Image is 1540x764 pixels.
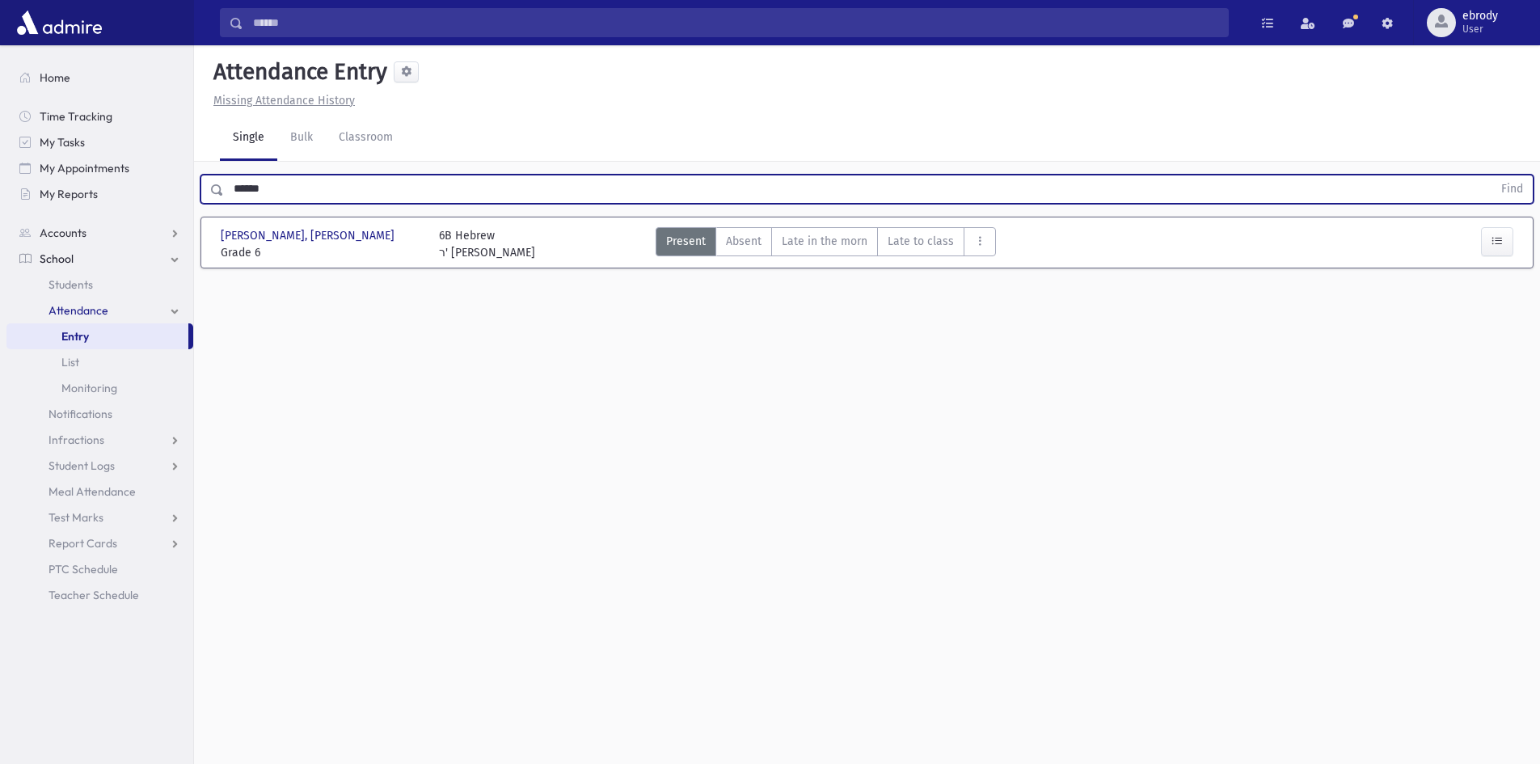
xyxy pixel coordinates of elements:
[277,116,326,161] a: Bulk
[6,181,193,207] a: My Reports
[221,244,423,261] span: Grade 6
[782,233,867,250] span: Late in the morn
[6,323,188,349] a: Entry
[207,94,355,108] a: Missing Attendance History
[656,227,996,261] div: AttTypes
[49,407,112,421] span: Notifications
[6,246,193,272] a: School
[6,129,193,155] a: My Tasks
[13,6,106,39] img: AdmirePro
[6,401,193,427] a: Notifications
[6,479,193,504] a: Meal Attendance
[40,251,74,266] span: School
[40,187,98,201] span: My Reports
[6,556,193,582] a: PTC Schedule
[666,233,706,250] span: Present
[49,484,136,499] span: Meal Attendance
[220,116,277,161] a: Single
[6,298,193,323] a: Attendance
[6,349,193,375] a: List
[40,70,70,85] span: Home
[1462,23,1498,36] span: User
[61,355,79,369] span: List
[6,530,193,556] a: Report Cards
[61,381,117,395] span: Monitoring
[49,433,104,447] span: Infractions
[439,227,535,261] div: 6B Hebrew ר' [PERSON_NAME]
[6,220,193,246] a: Accounts
[243,8,1228,37] input: Search
[6,427,193,453] a: Infractions
[49,277,93,292] span: Students
[49,588,139,602] span: Teacher Schedule
[6,272,193,298] a: Students
[221,227,398,244] span: [PERSON_NAME], [PERSON_NAME]
[40,109,112,124] span: Time Tracking
[40,226,86,240] span: Accounts
[49,303,108,318] span: Attendance
[6,504,193,530] a: Test Marks
[6,65,193,91] a: Home
[888,233,954,250] span: Late to class
[61,329,89,344] span: Entry
[6,453,193,479] a: Student Logs
[49,458,115,473] span: Student Logs
[40,161,129,175] span: My Appointments
[6,103,193,129] a: Time Tracking
[49,510,103,525] span: Test Marks
[6,375,193,401] a: Monitoring
[1462,10,1498,23] span: ebrody
[1491,175,1533,203] button: Find
[726,233,762,250] span: Absent
[326,116,406,161] a: Classroom
[49,536,117,551] span: Report Cards
[6,582,193,608] a: Teacher Schedule
[6,155,193,181] a: My Appointments
[49,562,118,576] span: PTC Schedule
[207,58,387,86] h5: Attendance Entry
[40,135,85,150] span: My Tasks
[213,94,355,108] u: Missing Attendance History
